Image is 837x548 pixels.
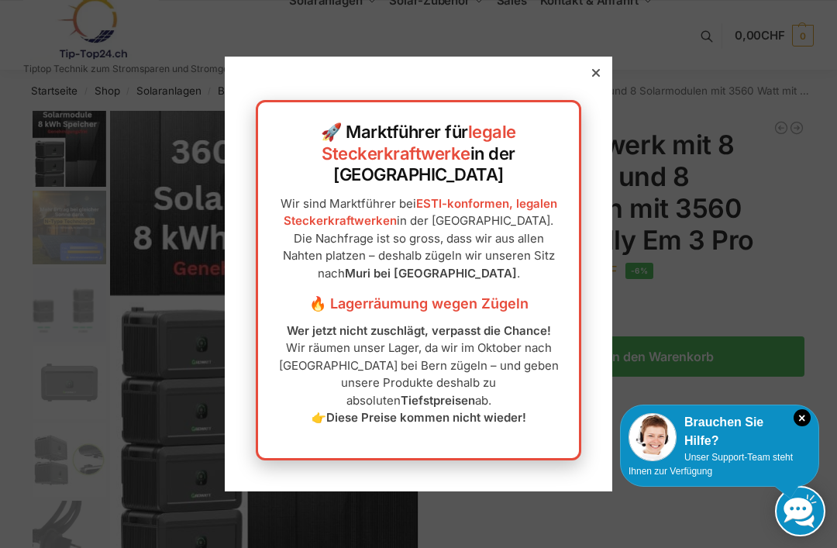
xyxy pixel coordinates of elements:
[274,122,563,186] h2: 🚀 Marktführer für in der [GEOGRAPHIC_DATA]
[401,393,475,408] strong: Tiefstpreisen
[326,410,526,425] strong: Diese Preise kommen nicht wieder!
[284,196,557,229] a: ESTI-konformen, legalen Steckerkraftwerken
[629,413,677,461] img: Customer service
[629,413,811,450] div: Brauchen Sie Hilfe?
[287,323,551,338] strong: Wer jetzt nicht zuschlägt, verpasst die Chance!
[629,452,793,477] span: Unser Support-Team steht Ihnen zur Verfügung
[274,294,563,314] h3: 🔥 Lagerräumung wegen Zügeln
[274,195,563,283] p: Wir sind Marktführer bei in der [GEOGRAPHIC_DATA]. Die Nachfrage ist so gross, dass wir aus allen...
[274,322,563,427] p: Wir räumen unser Lager, da wir im Oktober nach [GEOGRAPHIC_DATA] bei Bern zügeln – und geben unse...
[322,122,516,164] a: legale Steckerkraftwerke
[345,266,517,281] strong: Muri bei [GEOGRAPHIC_DATA]
[794,409,811,426] i: Schließen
